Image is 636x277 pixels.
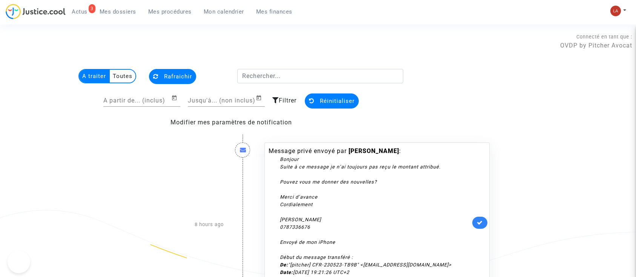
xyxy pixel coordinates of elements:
a: Mes dossiers [94,6,142,17]
img: jc-logo.svg [6,4,66,19]
button: Réinitialiser [305,93,359,109]
div: Début du message transféré : [280,246,470,261]
div: Suite à ce message je n’ai toujours pas reçu le montant attribué. [280,163,470,171]
a: Mon calendrier [198,6,250,17]
span: Rafraichir [164,73,192,80]
span: Réinitialiser [320,98,355,104]
span: Mon calendrier [204,8,244,15]
div: Envoyé de mon iPhone [280,239,470,246]
span: Actus [72,8,88,15]
div: Pouvez vous me donner des nouvelles? [280,178,470,186]
multi-toggle-item: Toutes [110,70,135,83]
div: Cordialement [280,201,470,208]
a: Mes finances [250,6,298,17]
div: 3 [89,4,95,13]
multi-toggle-item: A traiter [79,70,110,83]
img: 3f9b7d9779f7b0ffc2b90d026f0682a9 [610,6,621,16]
b: Date: [280,269,293,275]
iframe: Help Scout Beacon - Open [8,251,30,273]
div: Merci d’avance [280,193,470,201]
span: Filtrer [279,97,296,104]
button: Rafraichir [149,69,196,84]
button: Open calendar [256,93,265,103]
a: Modifier mes paramètres de notification [171,119,292,126]
b: De: [280,262,288,268]
span: Mes procédures [148,8,192,15]
span: Mes finances [256,8,292,15]
div: [PERSON_NAME] [280,216,470,223]
button: Open calendar [171,93,180,103]
span: Mes dossiers [100,8,136,15]
a: Mes procédures [142,6,198,17]
div: 0787336676 [280,223,470,231]
b: [PERSON_NAME] [349,147,399,155]
input: Rechercher... [237,69,404,83]
a: 3Actus [66,6,94,17]
span: Connecté en tant que : [576,34,632,40]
